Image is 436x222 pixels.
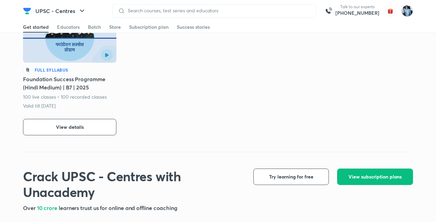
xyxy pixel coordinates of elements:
p: हि [23,67,32,73]
img: Company Logo [23,7,31,15]
span: learners trust us for online and offline coaching [59,204,177,211]
a: Get started [23,22,49,33]
button: View details [23,119,116,135]
span: Try learning for free [269,173,313,180]
span: View subscription plans [348,173,402,180]
p: 100 live classes • 100 recorded classes [23,94,107,100]
img: avatar [385,5,396,16]
button: Try learning for free [253,169,329,185]
div: Subscription plan [129,24,169,30]
a: [PHONE_NUMBER] [335,10,379,16]
p: Valid till [DATE] [23,102,56,109]
p: Talk to our experts [335,4,379,10]
div: Batch [88,24,101,30]
img: Shipu [401,5,413,17]
a: Store [109,22,121,33]
span: 10 crore [37,204,59,211]
div: Success stories [177,24,210,30]
span: View details [56,124,84,131]
input: Search courses, test series and educators [125,8,310,13]
a: Batch [88,22,101,33]
div: Store [109,24,121,30]
h6: Full Syllabus [35,67,68,73]
img: call-us [322,4,335,18]
h5: Foundation Success Programme (Hindi Medium) | B7 | 2025 [23,75,116,91]
h1: Crack UPSC - Centres with Unacademy [23,169,242,200]
button: UPSC - Centres [31,4,90,18]
span: Over [23,204,37,211]
div: Educators [57,24,80,30]
button: View subscription plans [337,169,413,185]
a: Educators [57,22,80,33]
img: Batch Thumbnail [23,11,116,63]
a: Success stories [177,22,210,33]
a: Subscription plan [129,22,169,33]
div: Get started [23,24,49,30]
